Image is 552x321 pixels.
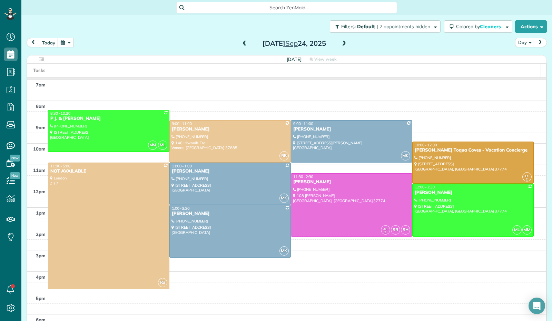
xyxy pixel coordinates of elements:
[39,38,58,47] button: today
[515,38,534,47] button: Day
[377,23,430,30] span: | 2 appointments hidden
[326,20,441,33] a: Filters: Default | 2 appointments hidden
[414,147,532,153] div: [PERSON_NAME] Toqua Coves - Vacation Concierge
[36,82,46,87] span: 7am
[50,168,167,174] div: NOT AVAILABLE
[287,56,302,62] span: [DATE]
[314,56,336,62] span: View week
[33,167,46,173] span: 11am
[444,20,512,33] button: Colored byCleaners
[36,231,46,237] span: 2pm
[383,227,387,231] span: AC
[33,189,46,194] span: 12pm
[251,40,337,47] h2: [DATE] 24, 2025
[279,194,289,203] span: MK
[293,126,410,132] div: [PERSON_NAME]
[50,111,70,116] span: 8:30 - 10:30
[401,151,410,160] span: MK
[50,116,167,122] div: P J. & [PERSON_NAME]
[480,23,502,30] span: Cleaners
[36,125,46,130] span: 9am
[148,141,157,150] span: MM
[285,39,298,48] span: Sep
[293,121,313,126] span: 9:00 - 11:00
[293,174,313,179] span: 11:30 - 2:30
[36,296,46,301] span: 5pm
[36,103,46,109] span: 8am
[341,23,356,30] span: Filters:
[33,68,46,73] span: Tasks
[522,225,532,235] span: MM
[36,210,46,216] span: 1pm
[515,20,547,33] button: Actions
[50,164,70,168] span: 11:00 - 5:00
[512,225,522,235] span: ML
[523,176,531,183] small: 2
[381,229,390,236] small: 2
[171,211,289,217] div: [PERSON_NAME]
[415,143,437,147] span: 10:00 - 12:00
[171,126,289,132] div: [PERSON_NAME]
[36,274,46,280] span: 4pm
[534,38,547,47] button: next
[401,225,410,235] span: SH
[158,141,167,150] span: ML
[10,155,20,162] span: New
[293,179,410,185] div: [PERSON_NAME]
[525,174,529,178] span: LC
[414,190,532,196] div: [PERSON_NAME]
[27,38,40,47] button: prev
[456,23,503,30] span: Colored by
[391,225,400,235] span: SR
[172,206,190,211] span: 1:00 - 3:30
[529,298,545,314] div: Open Intercom Messenger
[415,185,435,189] span: 12:00 - 2:30
[357,23,375,30] span: Default
[33,146,46,152] span: 10am
[279,246,289,256] span: MK
[330,20,441,33] button: Filters: Default | 2 appointments hidden
[36,253,46,258] span: 3pm
[172,121,192,126] span: 9:00 - 11:00
[10,172,20,179] span: New
[279,151,289,160] span: RB
[158,278,167,287] span: RB
[172,164,192,168] span: 11:00 - 1:00
[171,168,289,174] div: [PERSON_NAME]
